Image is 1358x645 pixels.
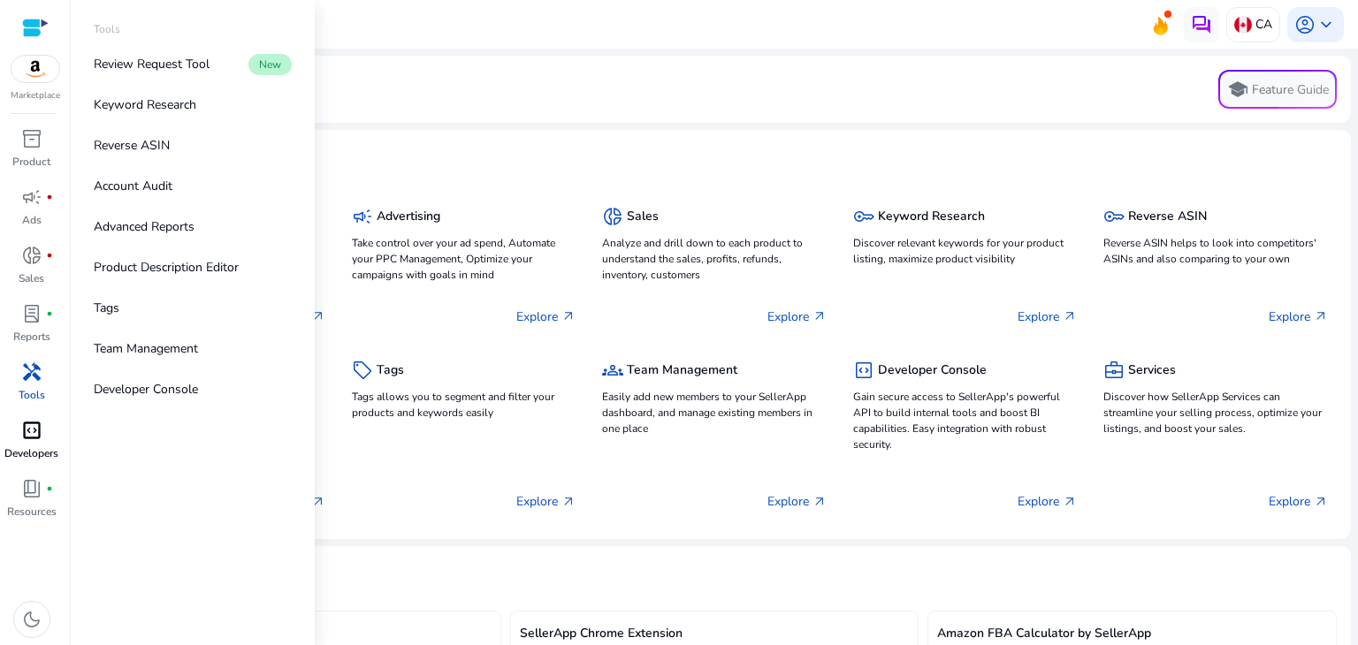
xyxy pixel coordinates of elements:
[11,56,59,82] img: amazon.svg
[813,495,827,509] span: arrow_outward
[561,309,576,323] span: arrow_outward
[1314,309,1328,323] span: arrow_outward
[813,309,827,323] span: arrow_outward
[878,363,987,378] h5: Developer Console
[853,389,1078,452] p: Gain secure access to SellerApp's powerful API to build internal tools and boost BI capabilities....
[7,504,57,520] p: Resources
[19,387,45,403] p: Tools
[352,235,576,283] p: Take control over your ad spend, Automate your PPC Management, Optimize your campaigns with goals...
[767,307,827,326] p: Explore
[352,389,576,421] p: Tags allows you to segment and filter your products and keywords easily
[21,128,42,149] span: inventory_2
[352,360,373,381] span: sell
[21,303,42,324] span: lab_profile
[602,206,623,227] span: donut_small
[602,360,623,381] span: groups
[311,495,325,509] span: arrow_outward
[94,95,196,114] p: Keyword Research
[94,177,172,195] p: Account Audit
[94,380,198,398] p: Developer Console
[21,186,42,208] span: campaign
[1252,81,1329,99] p: Feature Guide
[853,360,874,381] span: code_blocks
[21,361,42,383] span: handyman
[94,21,120,37] p: Tools
[1018,492,1077,511] p: Explore
[94,55,210,73] p: Review Request Tool
[21,609,42,630] span: dark_mode
[1227,79,1248,100] span: school
[377,363,404,378] h5: Tags
[46,193,53,201] span: fiber_manual_record
[1269,492,1328,511] p: Explore
[853,235,1078,267] p: Discover relevant keywords for your product listing, maximize product visibility
[248,54,292,75] span: New
[1128,209,1207,224] h5: Reverse ASIN
[767,492,827,511] p: Explore
[46,252,53,259] span: fiber_manual_record
[1103,360,1125,381] span: business_center
[1218,70,1337,109] button: schoolFeature Guide
[4,445,58,461] p: Developers
[1103,389,1328,436] p: Discover how SellerApp Services can streamline your selling process, optimize your listings, and ...
[1103,206,1125,227] span: key
[13,329,50,345] p: Reports
[1103,235,1328,267] p: Reverse ASIN helps to look into competitors' ASINs and also comparing to your own
[1255,9,1272,40] p: CA
[11,89,60,102] p: Marketplace
[627,209,659,224] h5: Sales
[1063,309,1077,323] span: arrow_outward
[21,420,42,441] span: code_blocks
[516,492,576,511] p: Explore
[12,154,50,170] p: Product
[1269,307,1328,326] p: Explore
[94,299,119,317] p: Tags
[19,270,44,286] p: Sales
[937,626,1327,641] h5: Amazon FBA Calculator by SellerApp
[21,245,42,266] span: donut_small
[561,495,576,509] span: arrow_outward
[94,258,239,277] p: Product Description Editor
[516,307,576,326] p: Explore
[627,363,737,378] h5: Team Management
[1063,495,1077,509] span: arrow_outward
[352,206,373,227] span: campaign
[94,217,195,236] p: Advanced Reports
[1128,363,1176,378] h5: Services
[311,309,325,323] span: arrow_outward
[22,212,42,228] p: Ads
[46,310,53,317] span: fiber_manual_record
[21,478,42,499] span: book_4
[853,206,874,227] span: key
[1314,495,1328,509] span: arrow_outward
[878,209,985,224] h5: Keyword Research
[602,235,827,283] p: Analyze and drill down to each product to understand the sales, profits, refunds, inventory, cust...
[1018,307,1077,326] p: Explore
[602,389,827,436] p: Easily add new members to your SellerApp dashboard, and manage existing members in one place
[1316,14,1337,35] span: keyboard_arrow_down
[94,339,198,358] p: Team Management
[1294,14,1316,35] span: account_circle
[1234,16,1252,34] img: ca.svg
[94,136,170,155] p: Reverse ASIN
[520,626,910,641] h5: SellerApp Chrome Extension
[377,209,440,224] h5: Advertising
[46,485,53,492] span: fiber_manual_record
